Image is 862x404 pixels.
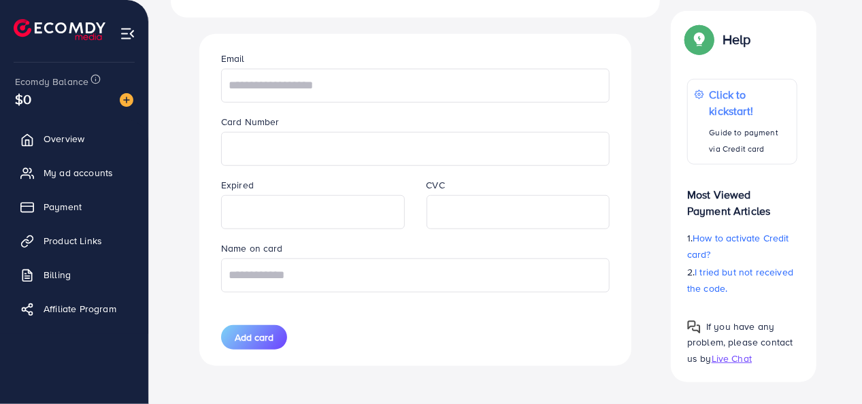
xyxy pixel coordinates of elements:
p: Guide to payment via Credit card [710,124,790,157]
iframe: Chat [804,343,852,394]
iframe: Secure card number input frame [229,134,602,164]
span: Add card [235,331,273,344]
img: logo [14,19,105,40]
a: Overview [10,125,138,152]
p: 2. [687,264,797,297]
a: Payment [10,193,138,220]
a: Billing [10,261,138,288]
label: Name on card [221,241,283,255]
img: Popup guide [687,320,701,334]
p: Most Viewed Payment Articles [687,175,797,219]
p: 1. [687,230,797,263]
span: My ad accounts [44,166,113,180]
img: image [120,93,133,107]
span: Billing [44,268,71,282]
span: Ecomdy Balance [15,75,88,88]
span: $0 [15,89,31,109]
p: Help [723,31,751,48]
span: How to activate Credit card? [687,231,789,261]
span: I tried but not received the code. [687,265,793,295]
label: CVC [427,178,445,192]
a: My ad accounts [10,159,138,186]
span: Product Links [44,234,102,248]
a: Product Links [10,227,138,254]
label: Email [221,52,245,65]
img: Popup guide [687,27,712,52]
a: Affiliate Program [10,295,138,322]
span: Live Chat [712,352,752,365]
img: menu [120,26,135,41]
span: If you have any problem, please contact us by [687,320,793,365]
iframe: Secure expiration date input frame [229,197,397,227]
span: Affiliate Program [44,302,116,316]
span: Payment [44,200,82,214]
label: Expired [221,178,254,192]
button: Add card [221,325,287,350]
p: Click to kickstart! [710,86,790,119]
iframe: Secure CVC input frame [434,197,603,227]
label: Card Number [221,115,280,129]
span: Overview [44,132,84,146]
